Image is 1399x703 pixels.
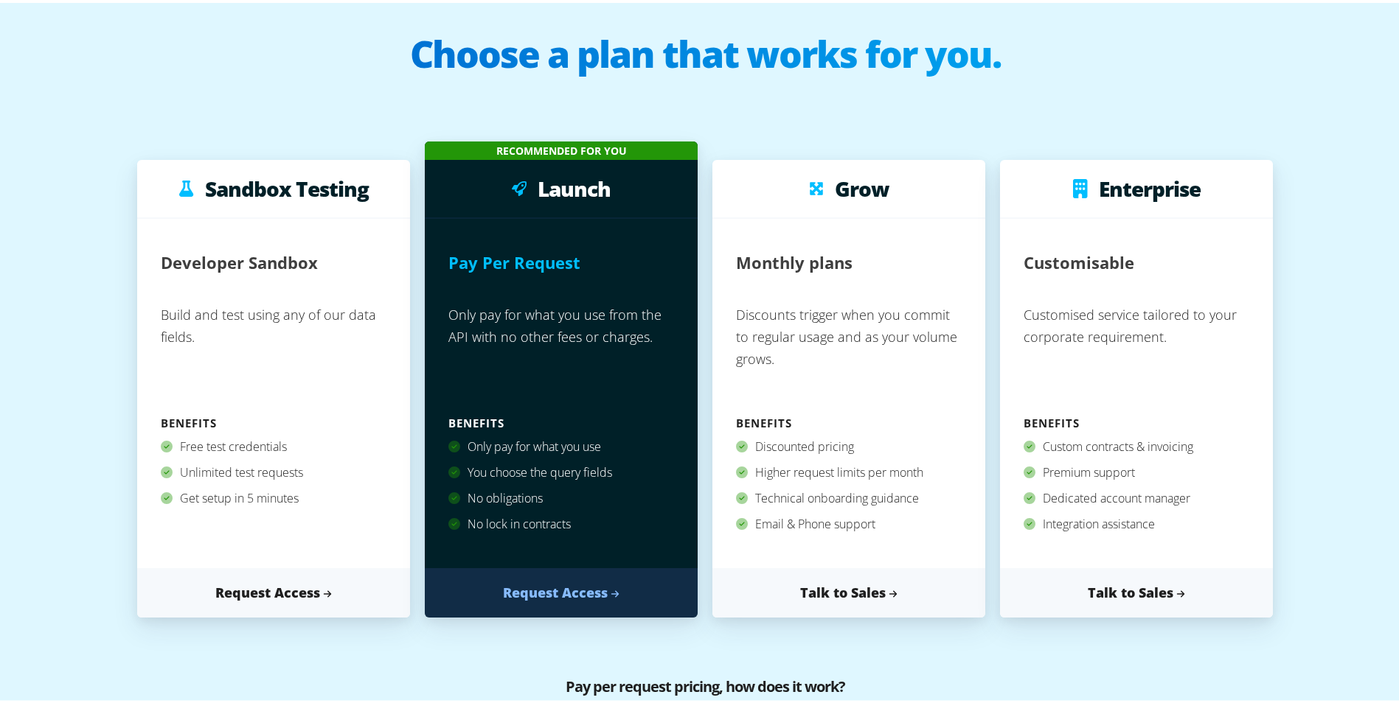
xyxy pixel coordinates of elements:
[425,565,698,615] a: Request Access
[712,565,985,615] a: Talk to Sales
[161,295,386,409] p: Build and test using any of our data fields.
[1024,457,1249,483] div: Premium support
[736,457,962,483] div: Higher request limits per month
[1024,483,1249,508] div: Dedicated account manager
[15,32,1395,91] h1: Choose a plan that works for you.
[299,673,1111,702] h3: Pay per request pricing, how does it work?
[161,483,386,508] div: Get setup in 5 minutes
[736,295,962,409] p: Discounts trigger when you commit to regular usage and as your volume grows.
[1099,175,1201,197] h3: Enterprise
[448,508,674,534] div: No lock in contracts
[1024,508,1249,534] div: Integration assistance
[448,483,674,508] div: No obligations
[736,431,962,457] div: Discounted pricing
[1024,295,1249,409] p: Customised service tailored to your corporate requirement.
[1024,431,1249,457] div: Custom contracts & invoicing
[1000,565,1273,615] a: Talk to Sales
[161,431,386,457] div: Free test credentials
[161,457,386,483] div: Unlimited test requests
[736,239,853,280] h2: Monthly plans
[1024,239,1134,280] h2: Customisable
[161,239,318,280] h2: Developer Sandbox
[448,239,580,280] h2: Pay Per Request
[448,295,674,409] p: Only pay for what you use from the API with no other fees or charges.
[425,139,698,157] div: Recommended for you
[137,565,410,615] a: Request Access
[448,431,674,457] div: Only pay for what you use
[835,175,889,197] h3: Grow
[736,508,962,534] div: Email & Phone support
[205,175,369,197] h3: Sandbox Testing
[448,457,674,483] div: You choose the query fields
[538,175,611,197] h3: Launch
[736,483,962,508] div: Technical onboarding guidance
